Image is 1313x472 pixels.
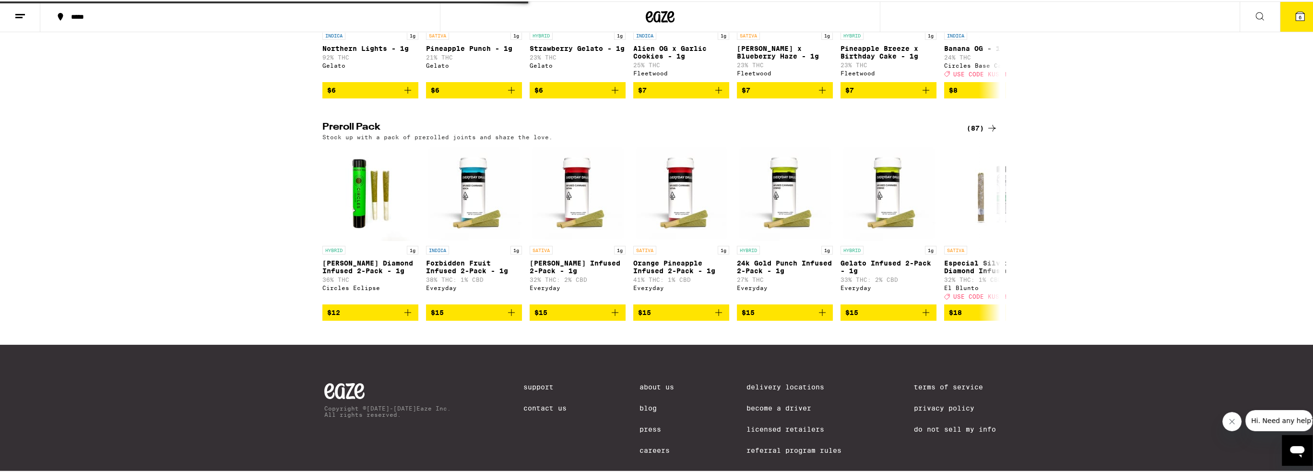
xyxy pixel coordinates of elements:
[534,307,547,315] span: $15
[530,53,626,59] p: 23% THC
[530,30,553,38] p: HYBRID
[322,244,345,253] p: HYBRID
[953,70,1011,76] span: USE CODE KUSH30
[840,30,864,38] p: HYBRID
[953,292,1011,298] span: USE CODE KUSH30
[944,43,1040,51] p: Banana OG - 1g
[718,244,729,253] p: 1g
[426,144,522,303] a: Open page for Forbidden Fruit Infused 2-Pack - 1g from Everyday
[426,81,522,97] button: Add to bag
[845,307,858,315] span: $15
[322,275,418,281] p: 36% THC
[746,445,841,453] a: Referral Program Rules
[925,244,936,253] p: 1g
[840,69,936,75] div: Fleetwood
[840,244,864,253] p: HYBRID
[639,424,674,432] a: Press
[633,275,729,281] p: 41% THC: 1% CBD
[530,43,626,51] p: Strawberry Gelato - 1g
[840,258,936,273] p: Gelato Infused 2-Pack - 1g
[530,144,626,303] a: Open page for Jack Herer Infused 2-Pack - 1g from Everyday
[914,382,996,389] a: Terms of Service
[718,30,729,38] p: 1g
[639,403,674,411] a: Blog
[737,61,833,67] p: 23% THC
[639,382,674,389] a: About Us
[633,61,729,67] p: 25% THC
[322,43,418,51] p: Northern Lights - 1g
[530,303,626,319] button: Add to bag
[944,30,967,38] p: INDICA
[322,303,418,319] button: Add to bag
[638,85,647,93] span: $7
[737,244,760,253] p: HYBRID
[530,61,626,67] div: Gelato
[633,303,729,319] button: Add to bag
[746,382,841,389] a: Delivery Locations
[530,244,553,253] p: SATIVA
[523,403,567,411] a: Contact Us
[322,61,418,67] div: Gelato
[322,30,345,38] p: INDICA
[322,133,553,139] p: Stock up with a pack of prerolled joints and share the love.
[840,144,936,303] a: Open page for Gelato Infused 2-Pack - 1g from Everyday
[845,85,854,93] span: $7
[737,144,833,240] img: Everyday - 24k Gold Punch Infused 2-Pack - 1g
[510,244,522,253] p: 1g
[742,307,755,315] span: $15
[914,403,996,411] a: Privacy Policy
[737,30,760,38] p: SATIVA
[944,53,1040,59] p: 24% THC
[944,81,1040,97] button: Add to bag
[633,258,729,273] p: Orange Pineapple Infused 2-Pack - 1g
[944,303,1040,319] button: Add to bag
[1299,13,1301,19] span: 6
[426,258,522,273] p: Forbidden Fruit Infused 2-Pack - 1g
[737,81,833,97] button: Add to bag
[840,43,936,59] p: Pineapple Breeze x Birthday Cake - 1g
[840,81,936,97] button: Add to bag
[322,258,418,273] p: [PERSON_NAME] Diamond Infused 2-Pack - 1g
[737,275,833,281] p: 27% THC
[944,144,1040,303] a: Open page for Especial Silver: Verde Diamond Infused Blunt - 1.65g from El Blunto
[737,258,833,273] p: 24k Gold Punch Infused 2-Pack - 1g
[426,244,449,253] p: INDICA
[639,445,674,453] a: Careers
[944,61,1040,67] div: Circles Base Camp
[821,244,833,253] p: 1g
[638,307,651,315] span: $15
[746,424,841,432] a: Licensed Retailers
[530,283,626,290] div: Everyday
[633,69,729,75] div: Fleetwood
[944,144,1040,240] img: El Blunto - Especial Silver: Verde Diamond Infused Blunt - 1.65g
[840,61,936,67] p: 23% THC
[840,283,936,290] div: Everyday
[944,275,1040,281] p: 32% THC: 1% CBD
[322,121,951,133] h2: Preroll Pack
[633,81,729,97] button: Add to bag
[426,61,522,67] div: Gelato
[944,244,967,253] p: SATIVA
[944,283,1040,290] div: El Blunto
[327,85,336,93] span: $6
[949,307,962,315] span: $18
[925,30,936,38] p: 1g
[530,81,626,97] button: Add to bag
[530,144,626,240] img: Everyday - Jack Herer Infused 2-Pack - 1g
[1222,411,1242,430] iframe: Close message
[737,69,833,75] div: Fleetwood
[322,144,418,240] img: Circles Eclipse - Runtz Diamond Infused 2-Pack - 1g
[737,283,833,290] div: Everyday
[840,144,936,240] img: Everyday - Gelato Infused 2-Pack - 1g
[1282,434,1313,464] iframe: Button to launch messaging window
[6,7,69,14] span: Hi. Need any help?
[327,307,340,315] span: $12
[1245,409,1313,430] iframe: Message from company
[840,275,936,281] p: 33% THC: 2% CBD
[737,303,833,319] button: Add to bag
[407,244,418,253] p: 1g
[742,85,750,93] span: $7
[407,30,418,38] p: 1g
[322,283,418,290] div: Circles Eclipse
[633,43,729,59] p: Alien OG x Garlic Cookies - 1g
